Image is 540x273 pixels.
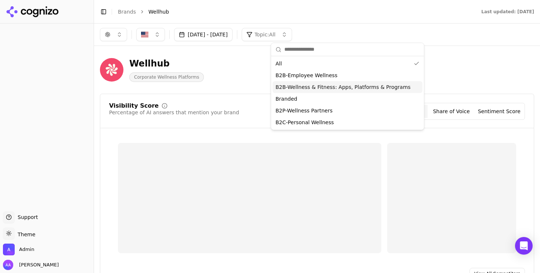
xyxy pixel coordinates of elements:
span: Topic: All [255,31,276,38]
img: Admin [3,244,15,255]
button: Sentiment Score [475,105,523,118]
span: All [276,60,282,67]
img: Alp Aysan [3,260,13,270]
span: B2C-Personal Wellness [276,119,334,126]
div: Open Intercom Messenger [515,237,533,255]
img: Wellhub [100,58,123,82]
img: United States [141,31,148,38]
div: Percentage of AI answers that mention your brand [109,109,239,116]
div: Suggestions [271,56,424,130]
a: Brands [118,9,136,15]
button: [DATE] - [DATE] [174,28,233,41]
nav: breadcrumb [118,8,467,15]
span: B2B-Employee Wellness [276,72,337,79]
span: Admin [19,246,34,253]
span: Support [15,213,38,221]
span: Theme [15,231,35,237]
span: Corporate Wellness Platforms [129,72,204,82]
span: Wellhub [148,8,169,15]
button: Open user button [3,260,59,270]
button: Share of Voice [428,105,475,118]
div: Visibility Score [109,103,159,109]
button: Open organization switcher [3,244,34,255]
div: Last updated: [DATE] [481,9,534,15]
span: B2B-Wellness & Fitness: Apps, Platforms & Programs [276,83,411,91]
span: Branded [276,95,297,103]
span: [PERSON_NAME] [16,262,59,268]
div: Wellhub [129,58,204,69]
span: B2P-Wellness Partners [276,107,332,114]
